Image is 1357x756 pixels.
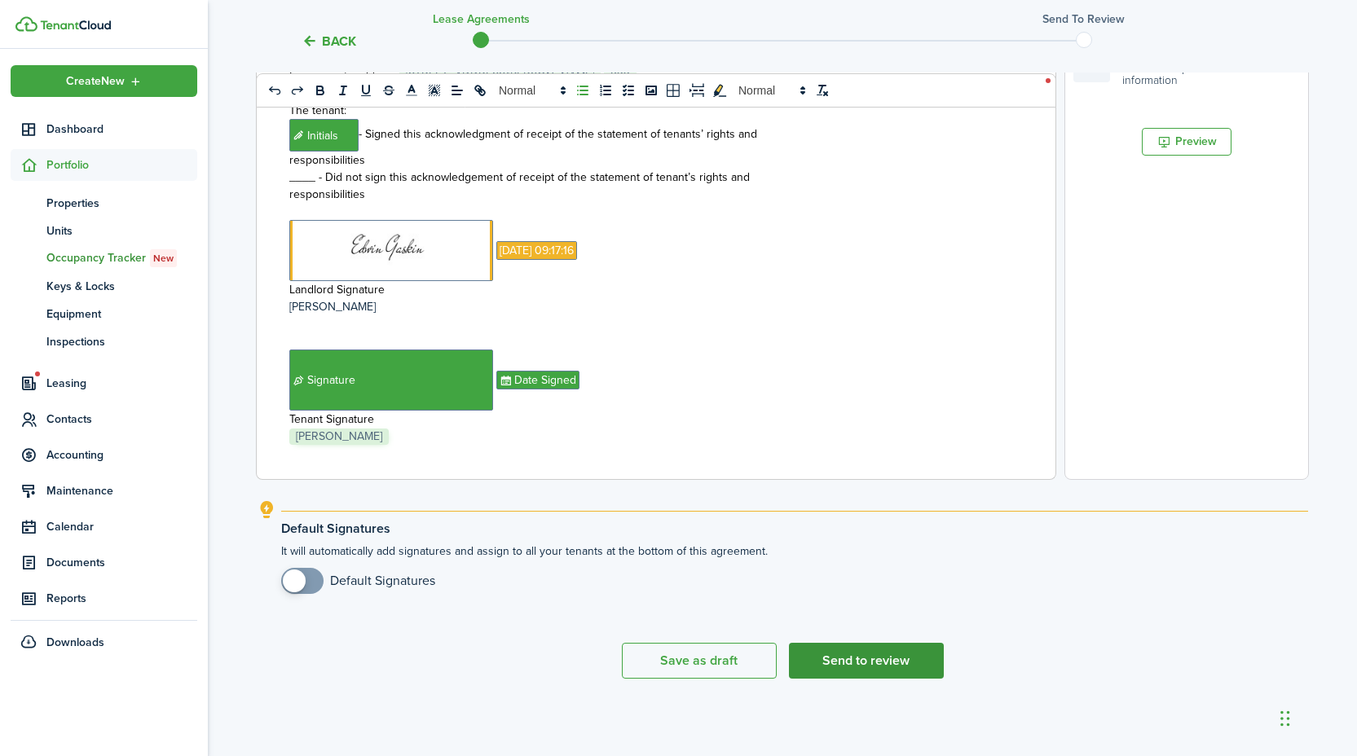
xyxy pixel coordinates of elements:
[302,33,356,50] button: Back
[46,156,197,174] span: Portfolio
[263,81,286,100] button: undo: undo
[289,411,374,428] span: Tenant Signature
[46,590,197,607] span: Reports
[617,81,640,100] button: list: check
[281,521,1308,536] explanation-title: Default Signatures
[640,81,663,100] button: image
[355,81,377,100] button: underline
[286,81,309,100] button: redo: redo
[685,81,708,100] button: pageBreak
[1280,694,1290,743] div: Drag
[289,281,385,298] span: Landlord Signature
[46,482,197,499] span: Maintenance
[15,16,37,32] img: TenantCloud
[359,126,757,143] span: - Signed this acknowledgment of receipt of the statement of tenants’ rights and
[1142,128,1231,156] button: Preview
[66,76,125,87] span: Create New
[257,500,277,520] i: outline
[281,543,1308,594] explanation-description: It will automatically add signatures and assign to all your tenants at the bottom of this agreement.
[789,643,944,679] button: Send to review
[11,189,197,217] a: Properties
[46,446,197,464] span: Accounting
[594,81,617,100] button: list: ordered
[46,195,197,212] span: Properties
[811,81,834,100] button: clean
[46,305,197,323] span: Equipment
[11,244,197,272] a: Occupancy TrackerNew
[289,152,365,169] span: responsibilities
[309,81,332,100] button: bold
[46,249,197,267] span: Occupancy Tracker
[46,634,104,651] span: Downloads
[11,582,197,614] a: Reports
[46,278,197,295] span: Keys & Locks
[11,113,197,145] a: Dashboard
[11,300,197,327] a: Equipment
[153,251,174,266] span: New
[289,102,346,119] span: The tenant:
[433,11,530,28] h3: Lease Agreements
[1042,11,1125,28] h3: Send to review
[11,327,197,355] a: Inspections
[332,81,355,100] button: italic
[571,81,594,100] button: list: bullet
[1275,678,1357,756] iframe: Chat Widget
[46,222,197,240] span: Units
[289,429,389,445] span: [PERSON_NAME]
[11,65,197,97] button: Open menu
[289,169,750,186] span: ____ - Did not sign this acknowledgement of receipt of the statement of tenant’s rights and
[46,121,197,138] span: Dashboard
[46,518,197,535] span: Calendar
[40,20,111,30] img: TenantCloud
[663,81,685,100] button: table-better
[46,333,197,350] span: Inspections
[289,298,1011,315] p: [PERSON_NAME]
[46,554,197,571] span: Documents
[46,375,197,392] span: Leasing
[708,81,731,100] button: toggleMarkYellow: markYellow
[622,643,777,679] button: Save as draft
[377,81,400,100] button: strike
[11,272,197,300] a: Keys & Locks
[469,81,491,100] button: link
[289,186,365,203] span: responsibilities
[11,217,197,244] a: Units
[46,411,197,428] span: Contacts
